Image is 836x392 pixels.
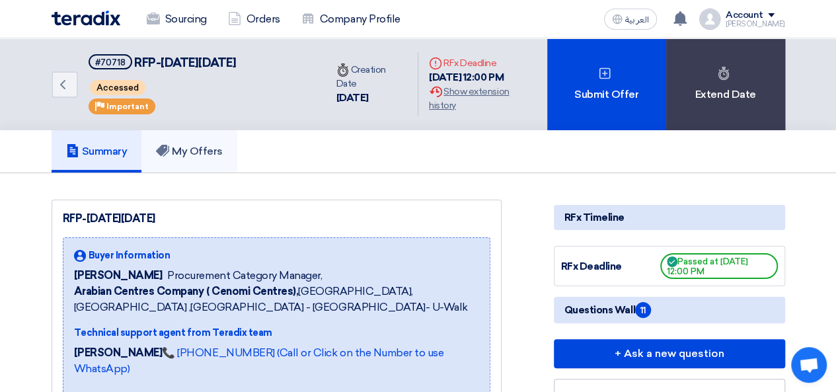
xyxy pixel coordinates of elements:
[699,9,720,30] img: profile_test.png
[660,253,778,279] span: Passed at [DATE] 12:00 PM
[74,346,163,359] strong: [PERSON_NAME]
[635,302,651,318] span: 11
[336,63,407,91] div: Creation Date
[554,205,785,230] div: RFx Timeline
[141,130,237,173] a: My Offers
[106,102,149,111] span: Important
[156,145,223,158] h5: My Offers
[336,91,407,106] div: [DATE]
[429,70,536,85] div: [DATE] 12:00 PM
[74,326,479,340] div: Technical support agent from Teradix team
[95,58,126,67] div: #70718
[291,5,411,34] a: Company Profile
[74,346,444,375] a: 📞 [PHONE_NUMBER] (Call or Click on the Number to use WhatsApp)
[547,38,666,130] div: Submit Offer
[134,56,236,70] span: RFP-[DATE][DATE]
[217,5,291,34] a: Orders
[89,54,237,71] h5: RFP-Saudi National Day 2025
[90,80,145,95] span: Accessed
[74,284,479,315] span: [GEOGRAPHIC_DATA], [GEOGRAPHIC_DATA] ,[GEOGRAPHIC_DATA] - [GEOGRAPHIC_DATA]- U-Walk
[726,20,785,28] div: [PERSON_NAME]
[167,268,322,284] span: Procurement Category Manager,
[666,38,785,130] div: Extend Date
[604,9,657,30] button: العربية
[726,10,763,21] div: Account
[554,339,785,368] button: + Ask a new question
[136,5,217,34] a: Sourcing
[66,145,128,158] h5: Summary
[74,268,163,284] span: [PERSON_NAME]
[89,249,171,262] span: Buyer Information
[63,211,490,227] div: RFP-[DATE][DATE]
[791,347,827,383] a: Open chat
[429,56,536,70] div: RFx Deadline
[561,259,660,274] div: RFx Deadline
[625,15,649,24] span: العربية
[564,302,651,318] span: Questions Wall
[52,11,120,26] img: Teradix logo
[52,130,142,173] a: Summary
[74,285,299,297] b: Arabian Centres Company ( Cenomi Centres),
[429,85,536,112] div: Show extension history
